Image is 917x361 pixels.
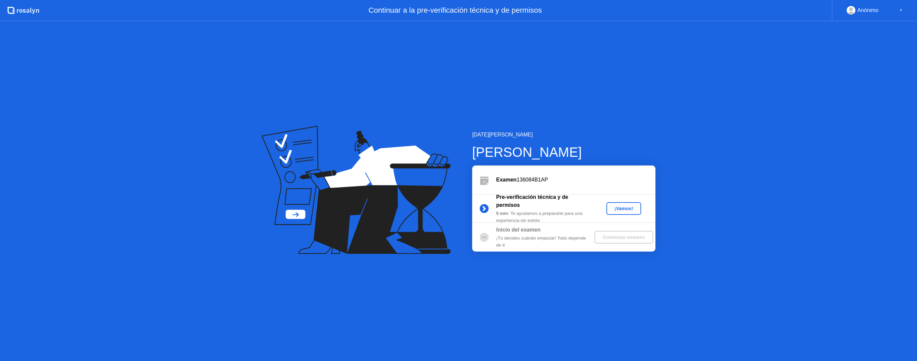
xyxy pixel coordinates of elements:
[609,206,638,211] div: ¡Vamos!
[472,142,655,162] div: [PERSON_NAME]
[496,194,568,208] b: Pre-verificación técnica y de permisos
[496,211,508,216] b: 5 min
[899,6,903,15] div: ▼
[606,202,641,215] button: ¡Vamos!
[857,6,878,15] div: Anónimo
[496,227,540,233] b: Inicio del examen
[496,177,516,183] b: Examen
[594,231,653,244] button: Comenzar examen
[496,176,655,184] div: 136084B1AP
[597,235,650,240] div: Comenzar examen
[472,131,655,139] div: [DATE][PERSON_NAME]
[496,210,592,224] div: : Te ayudamos a prepararte para una experiencia sin estrés
[496,235,592,249] div: ¡Tú decides cuándo empezar! Todo depende de ti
